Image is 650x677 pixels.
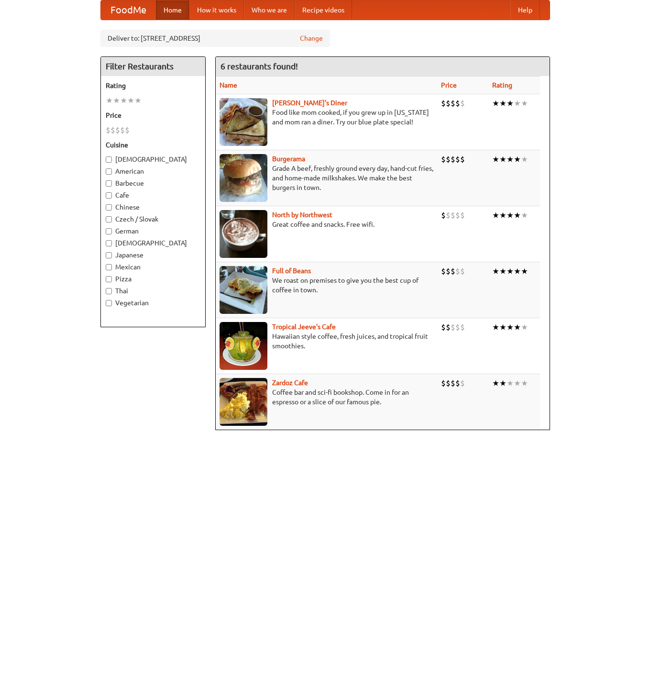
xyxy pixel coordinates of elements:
[507,210,514,221] li: ★
[106,286,200,296] label: Thai
[125,125,130,135] li: $
[272,99,347,107] a: [PERSON_NAME]'s Diner
[120,125,125,135] li: $
[521,210,528,221] li: ★
[499,322,507,333] li: ★
[492,266,499,277] li: ★
[455,322,460,333] li: $
[113,95,120,106] li: ★
[220,266,267,314] img: beans.jpg
[272,211,332,219] a: North by Northwest
[460,378,465,388] li: $
[514,98,521,109] li: ★
[120,95,127,106] li: ★
[106,252,112,258] input: Japanese
[521,98,528,109] li: ★
[220,378,267,426] img: zardoz.jpg
[507,378,514,388] li: ★
[101,0,156,20] a: FoodMe
[106,192,112,199] input: Cafe
[492,210,499,221] li: ★
[499,378,507,388] li: ★
[272,267,311,275] a: Full of Beans
[514,154,521,165] li: ★
[446,154,451,165] li: $
[441,154,446,165] li: $
[106,81,200,90] h5: Rating
[492,322,499,333] li: ★
[499,98,507,109] li: ★
[220,108,433,127] p: Food like mom cooked, if you grew up in [US_STATE] and mom ran a diner. Try our blue plate special!
[451,210,455,221] li: $
[441,210,446,221] li: $
[451,98,455,109] li: $
[455,266,460,277] li: $
[220,210,267,258] img: north.jpg
[106,288,112,294] input: Thai
[510,0,540,20] a: Help
[106,250,200,260] label: Japanese
[451,378,455,388] li: $
[106,125,110,135] li: $
[446,98,451,109] li: $
[455,98,460,109] li: $
[106,140,200,150] h5: Cuisine
[492,378,499,388] li: ★
[521,378,528,388] li: ★
[106,262,200,272] label: Mexican
[492,154,499,165] li: ★
[455,154,460,165] li: $
[521,266,528,277] li: ★
[451,322,455,333] li: $
[115,125,120,135] li: $
[446,266,451,277] li: $
[189,0,244,20] a: How it works
[451,266,455,277] li: $
[244,0,295,20] a: Who we are
[455,378,460,388] li: $
[460,210,465,221] li: $
[441,266,446,277] li: $
[220,276,433,295] p: We roast on premises to give you the best cup of coffee in town.
[220,322,267,370] img: jeeves.jpg
[492,81,512,89] a: Rating
[521,154,528,165] li: ★
[272,155,305,163] a: Burgerama
[514,378,521,388] li: ★
[134,95,142,106] li: ★
[106,226,200,236] label: German
[220,81,237,89] a: Name
[272,379,308,387] b: Zardoz Cafe
[220,164,433,192] p: Grade A beef, freshly ground every day, hand-cut fries, and home-made milkshakes. We make the bes...
[106,202,200,212] label: Chinese
[106,180,112,187] input: Barbecue
[460,98,465,109] li: $
[514,266,521,277] li: ★
[446,210,451,221] li: $
[106,300,112,306] input: Vegetarian
[220,62,298,71] ng-pluralize: 6 restaurants found!
[106,238,200,248] label: [DEMOGRAPHIC_DATA]
[300,33,323,43] a: Change
[106,111,200,120] h5: Price
[499,210,507,221] li: ★
[451,154,455,165] li: $
[106,264,112,270] input: Mexican
[507,154,514,165] li: ★
[106,156,112,163] input: [DEMOGRAPHIC_DATA]
[499,154,507,165] li: ★
[446,322,451,333] li: $
[101,57,205,76] h4: Filter Restaurants
[507,266,514,277] li: ★
[106,240,112,246] input: [DEMOGRAPHIC_DATA]
[272,323,336,331] b: Tropical Jeeve's Cafe
[507,322,514,333] li: ★
[220,332,433,351] p: Hawaiian style coffee, fresh juices, and tropical fruit smoothies.
[106,155,200,164] label: [DEMOGRAPHIC_DATA]
[220,220,433,229] p: Great coffee and snacks. Free wifi.
[220,98,267,146] img: sallys.jpg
